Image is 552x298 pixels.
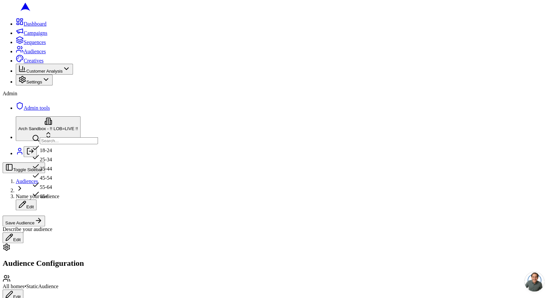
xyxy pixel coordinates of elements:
div: 55-64 [32,181,98,190]
nav: breadcrumb [3,178,549,210]
span: Static Audience [26,284,59,289]
span: Edit [13,237,21,242]
a: Audiences [16,49,46,54]
a: Admin tools [16,105,50,111]
span: Admin tools [24,105,50,111]
button: Log out [24,146,37,157]
button: Edit [16,199,36,210]
span: Toggle Sidebar [13,167,42,172]
button: Save Audience [3,216,45,226]
span: Campaigns [24,30,47,36]
span: Edit [26,204,34,209]
div: 18-24 [32,144,98,153]
span: • [24,284,26,289]
div: 65+ [32,190,98,199]
span: Audiences [24,49,46,54]
div: Admin [3,91,549,97]
button: Settings [16,75,53,85]
div: 25-34 [32,153,98,163]
a: Campaigns [16,30,47,36]
a: Creatives [16,58,43,63]
a: Dashboard [16,21,46,27]
a: Open chat [524,272,544,291]
div: 35-44 [32,163,98,172]
span: Creatives [24,58,43,63]
span: Name your audience [16,194,59,199]
span: Describe your audience [3,226,52,232]
button: Arch Sandbox - !! LOB=LIVE !! [16,116,81,141]
span: Customer Analysis [26,69,62,74]
span: Sequences [24,39,46,45]
button: Edit [3,232,23,243]
span: Dashboard [24,21,46,27]
button: Customer Analysis [16,64,73,75]
a: Audiences [16,178,38,184]
span: Settings [26,80,42,84]
h2: Audience Configuration [3,259,549,268]
button: Toggle Sidebar [3,162,45,173]
input: Search... [40,137,98,144]
span: All homes [3,284,24,289]
span: Arch Sandbox - !! LOB=LIVE !! [18,126,78,131]
div: 45-54 [32,172,98,181]
div: Suggestions [32,144,98,199]
a: Sequences [16,39,46,45]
